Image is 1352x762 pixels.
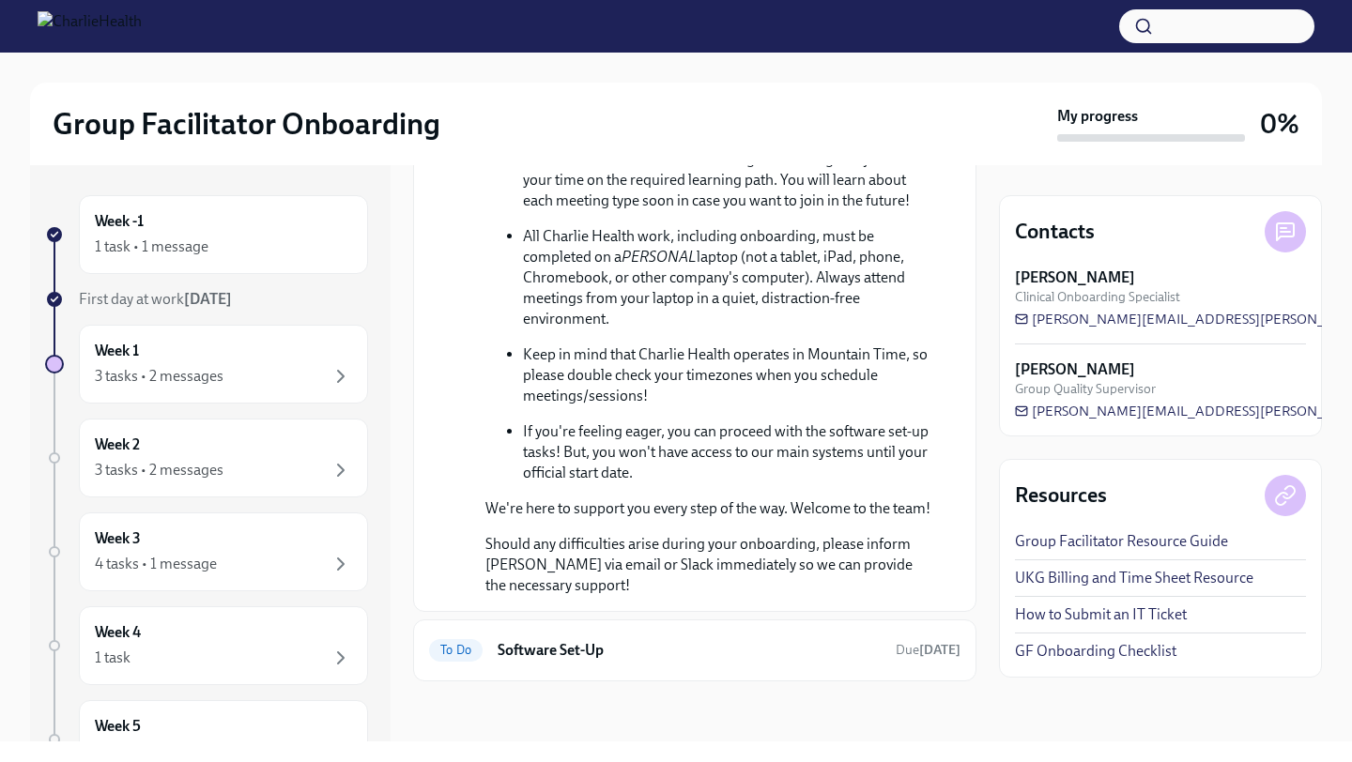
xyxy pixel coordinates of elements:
span: Due [896,642,960,658]
span: Group Quality Supervisor [1015,380,1156,398]
span: Clinical Onboarding Specialist [1015,288,1180,306]
p: All Charlie Health work, including onboarding, must be completed on a laptop (not a tablet, iPad,... [523,226,930,329]
a: Week 41 task [45,606,368,685]
h6: Software Set-Up [498,640,881,661]
h6: Week -1 [95,211,144,232]
div: 4 tasks • 1 message [95,554,217,574]
strong: [DATE] [919,642,960,658]
h6: Week 5 [95,716,141,737]
strong: [DATE] [184,290,232,308]
h6: Week 3 [95,528,141,549]
a: Week 13 tasks • 2 messages [45,325,368,404]
h2: Group Facilitator Onboarding [53,105,440,143]
div: 3 tasks • 2 messages [95,366,223,387]
h6: Week 1 [95,341,139,361]
strong: [PERSON_NAME] [1015,267,1135,288]
a: How to Submit an IT Ticket [1015,604,1187,625]
a: Week -11 task • 1 message [45,195,368,274]
h6: Week 4 [95,622,141,643]
div: 1 task • 1 message [95,236,208,257]
strong: [PERSON_NAME] [1015,359,1135,380]
a: Week 23 tasks • 2 messages [45,419,368,497]
strong: My progress [1057,106,1138,127]
a: UKG Billing and Time Sheet Resource [1015,568,1253,588]
a: To DoSoftware Set-UpDue[DATE] [429,635,960,665]
p: Should any difficulties arise during your onboarding, please inform [PERSON_NAME] via email or Sl... [485,534,930,596]
h4: Contacts [1015,218,1095,246]
h4: Resources [1015,481,1107,510]
p: Keep in mind that Charlie Health operates in Mountain Time, so please double check your timezones... [523,344,930,406]
span: First day at work [79,290,232,308]
div: 1 task [95,648,131,668]
a: Group Facilitator Resource Guide [1015,531,1228,552]
span: To Do [429,643,483,657]
a: GF Onboarding Checklist [1015,641,1176,662]
a: Week 34 tasks • 1 message [45,512,368,591]
h6: Week 2 [95,434,140,455]
p: If you're feeling eager, you can proceed with the software set-up tasks! But, you won't have acce... [523,421,930,483]
div: 3 tasks • 2 messages [95,460,223,480]
p: We're here to support you every step of the way. Welcome to the team! [485,498,930,519]
img: CharlieHealth [38,11,142,41]
a: First day at work[DATE] [45,289,368,310]
em: PERSONAL [622,248,697,266]
h3: 0% [1260,107,1299,141]
span: August 12th, 2025 09:00 [896,641,960,659]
